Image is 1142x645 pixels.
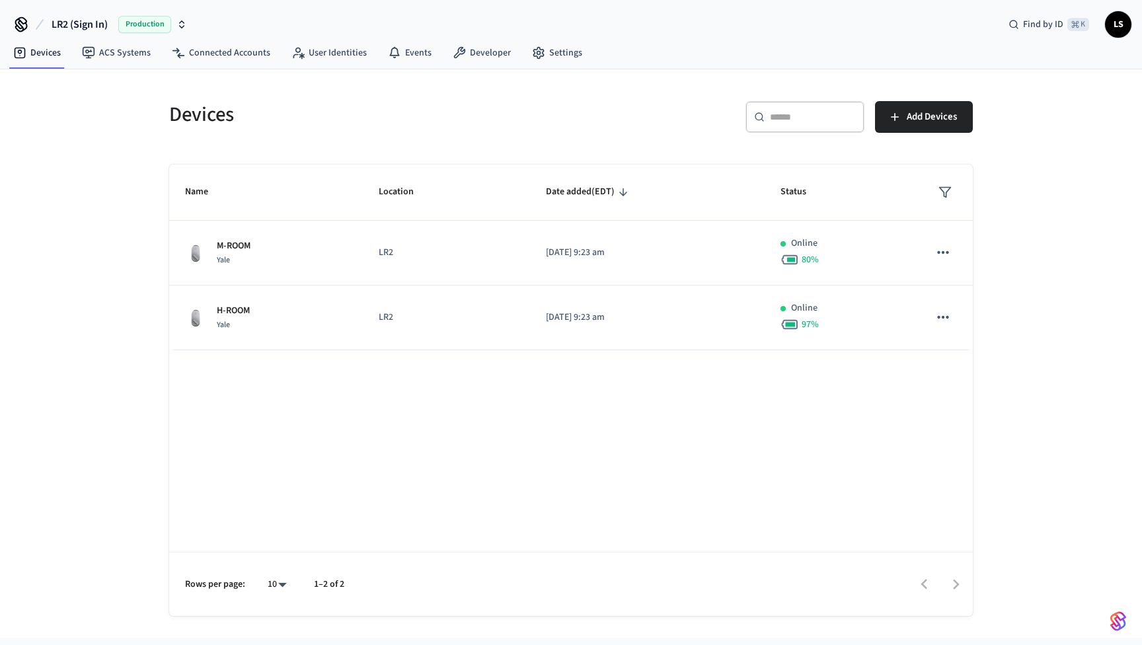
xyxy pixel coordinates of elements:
a: Devices [3,41,71,65]
img: August Wifi Smart Lock 3rd Gen, Silver, Front [185,243,206,264]
span: 97 % [802,318,819,331]
p: LR2 [379,246,514,260]
span: ⌘ K [1067,18,1089,31]
table: sticky table [169,165,973,350]
p: [DATE] 9:23 am [546,246,749,260]
p: H-ROOM [217,304,250,318]
p: 1–2 of 2 [314,578,344,591]
p: Rows per page: [185,578,245,591]
span: 80 % [802,253,819,266]
a: Settings [521,41,593,65]
p: LR2 [379,311,514,324]
a: Events [377,41,442,65]
span: Production [118,16,171,33]
a: ACS Systems [71,41,161,65]
span: Add Devices [907,108,957,126]
div: 10 [261,575,293,594]
img: August Wifi Smart Lock 3rd Gen, Silver, Front [185,307,206,328]
span: Status [780,182,823,202]
a: Connected Accounts [161,41,281,65]
p: M-ROOM [217,239,250,253]
button: Add Devices [875,101,973,133]
h5: Devices [169,101,563,128]
span: LR2 (Sign In) [52,17,108,32]
p: Online [791,237,818,250]
span: Find by ID [1023,18,1063,31]
a: Developer [442,41,521,65]
span: Date added(EDT) [546,182,632,202]
p: [DATE] 9:23 am [546,311,749,324]
div: Find by ID⌘ K [998,13,1100,36]
span: Yale [217,254,230,266]
p: Online [791,301,818,315]
img: SeamLogoGradient.69752ec5.svg [1110,611,1126,632]
a: User Identities [281,41,377,65]
span: LS [1106,13,1130,36]
span: Yale [217,319,230,330]
button: LS [1105,11,1131,38]
span: Location [379,182,431,202]
span: Name [185,182,225,202]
